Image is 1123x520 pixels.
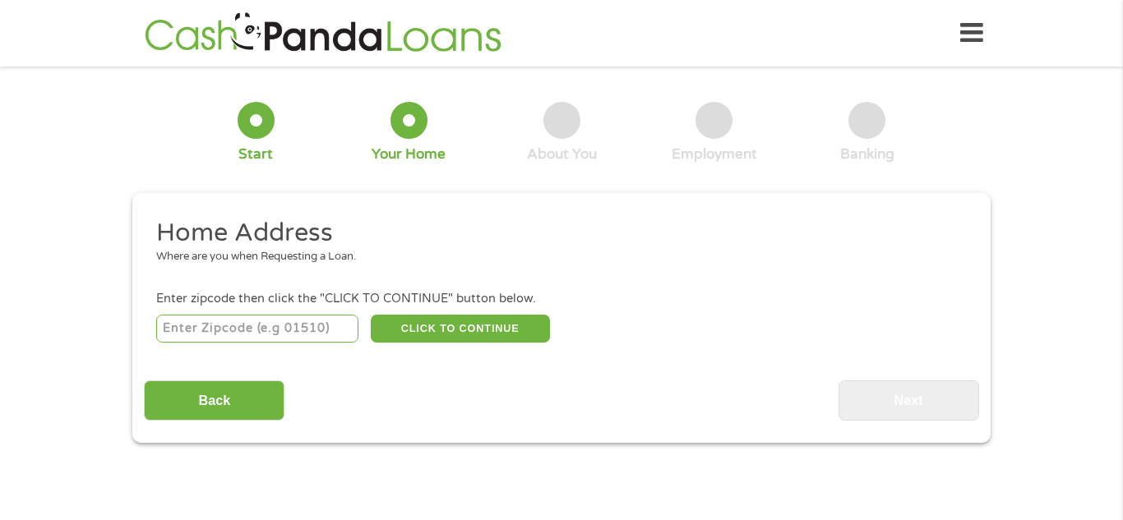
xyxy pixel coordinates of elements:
[372,145,446,163] div: Your Home
[140,10,506,57] img: GetLoanNow Logo
[527,145,597,163] div: About You
[840,145,894,163] div: Banking
[672,145,757,163] div: Employment
[144,380,284,421] input: Back
[156,217,955,250] h2: Home Address
[371,315,550,343] button: CLICK TO CONTINUE
[156,290,967,308] div: Enter zipcode then click the "CLICK TO CONTINUE" button below.
[238,145,273,163] div: Start
[156,315,359,343] input: Enter Zipcode (e.g 01510)
[156,249,955,265] div: Where are you when Requesting a Loan.
[839,380,979,421] input: Next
